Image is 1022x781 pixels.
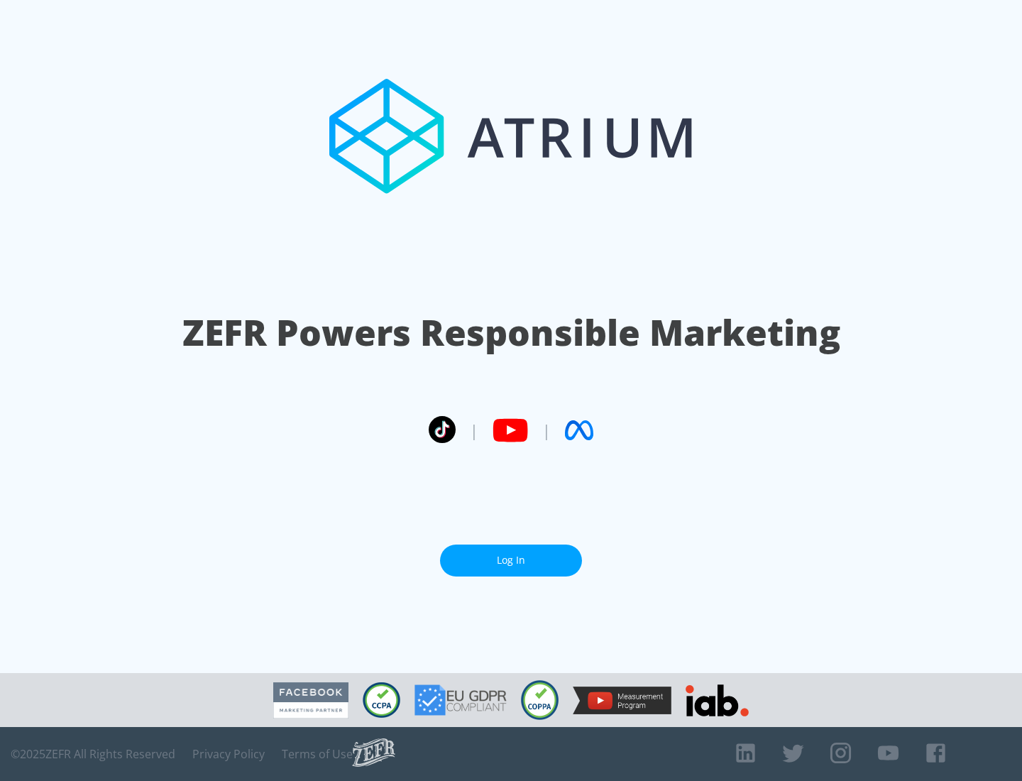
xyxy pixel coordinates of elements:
a: Privacy Policy [192,747,265,761]
a: Terms of Use [282,747,353,761]
span: © 2025 ZEFR All Rights Reserved [11,747,175,761]
span: | [470,420,478,441]
img: COPPA Compliant [521,680,559,720]
h1: ZEFR Powers Responsible Marketing [182,308,840,357]
img: IAB [686,684,749,716]
img: Facebook Marketing Partner [273,682,348,719]
span: | [542,420,551,441]
img: YouTube Measurement Program [573,687,671,714]
img: CCPA Compliant [363,682,400,718]
img: GDPR Compliant [414,684,507,716]
a: Log In [440,545,582,577]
